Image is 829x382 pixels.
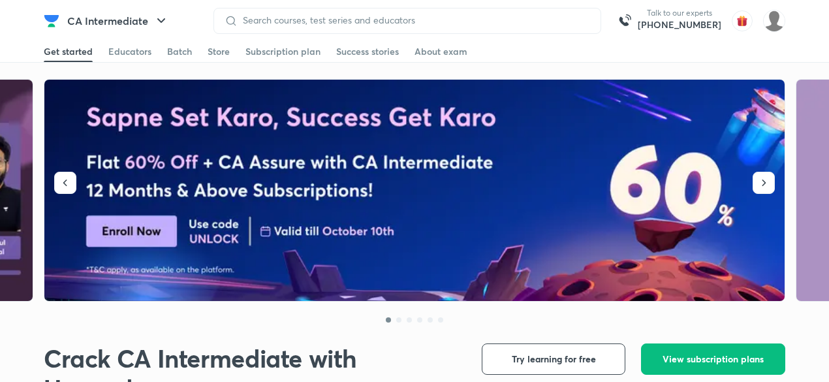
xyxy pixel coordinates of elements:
div: Educators [108,45,151,58]
div: About exam [414,45,467,58]
div: Store [208,45,230,58]
img: Dipansh jain [763,10,785,32]
a: [PHONE_NUMBER] [638,18,721,31]
div: Success stories [336,45,399,58]
div: Batch [167,45,192,58]
a: Get started [44,41,93,62]
span: Try learning for free [512,353,596,366]
img: avatar [732,10,753,31]
a: Subscription plan [245,41,321,62]
a: Educators [108,41,151,62]
img: call-us [612,8,638,34]
a: Success stories [336,41,399,62]
a: Batch [167,41,192,62]
p: Talk to our experts [638,8,721,18]
img: Company Logo [44,13,59,29]
a: Store [208,41,230,62]
input: Search courses, test series and educators [238,15,590,25]
button: Try learning for free [482,343,625,375]
div: Get started [44,45,93,58]
div: Subscription plan [245,45,321,58]
button: View subscription plans [641,343,785,375]
button: CA Intermediate [59,8,177,34]
span: View subscription plans [663,353,764,366]
a: About exam [414,41,467,62]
